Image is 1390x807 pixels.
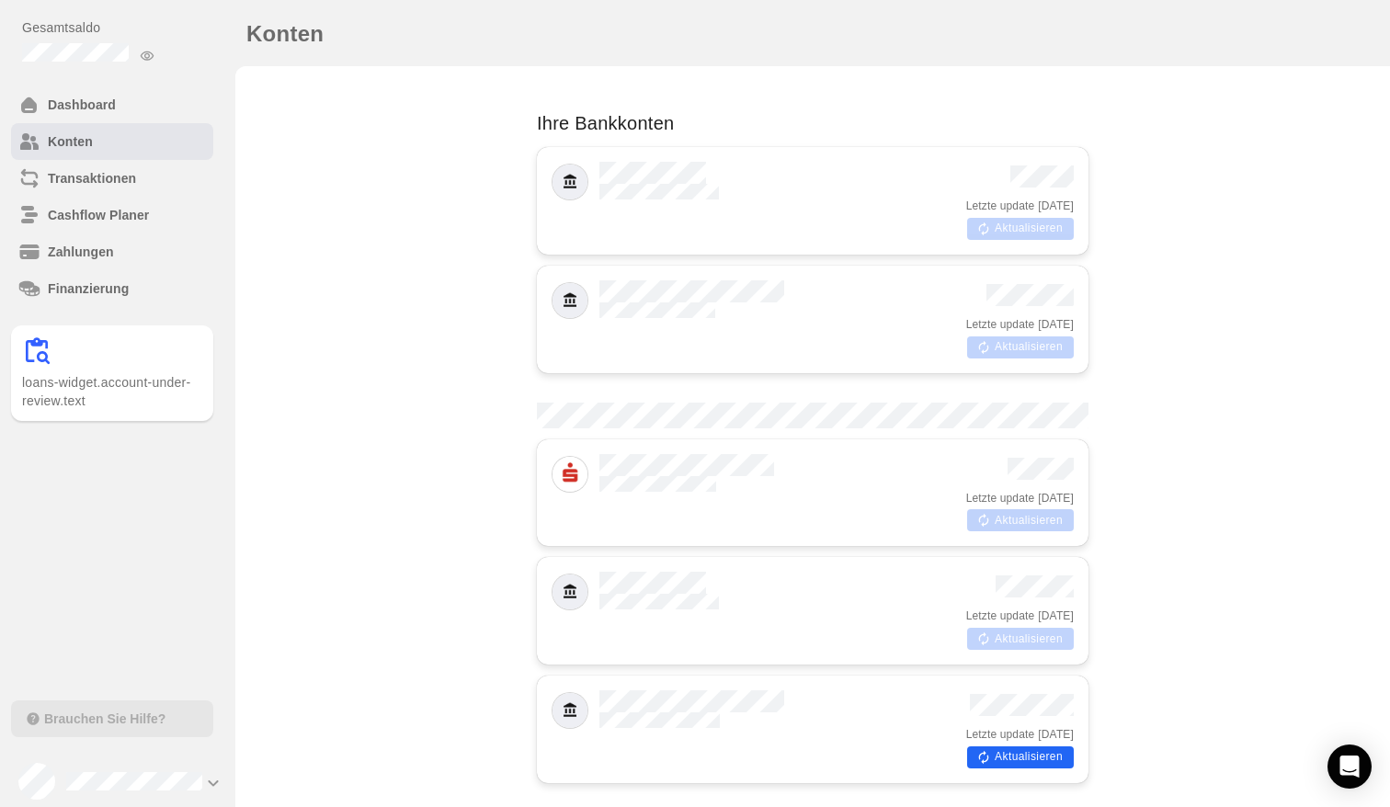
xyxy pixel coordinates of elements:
h1: Konten [246,15,324,52]
a: Dashboard [11,86,213,123]
span: [DATE] [1038,199,1074,213]
div: Letzte update [966,199,1074,213]
span: [DATE] [1038,491,1074,506]
button: Aktualisieren [967,746,1074,768]
div: Letzte update [966,727,1074,742]
h6: Transaktionen [48,169,206,188]
p: Ihre Bankkonten [537,110,1088,136]
div: Letzte update [966,317,1074,332]
a: Cashflow Planer [11,197,213,233]
h6: Zahlungen [48,243,206,261]
span: [DATE] [1038,727,1074,742]
a: Finanzierung [11,270,213,307]
h6: Cashflow Planer [48,206,206,224]
a: Zahlungen [11,233,213,270]
p: loans-widget.account-under-review.text [22,373,202,410]
div: Intercom-Nachrichtendienst öffnen [1327,744,1372,789]
div: Letzte update [966,491,1074,506]
img: Default.png [553,165,587,199]
a: Transaktionen [11,160,213,197]
h6: Finanzierung [48,279,206,298]
span: [DATE] [1038,608,1074,623]
img: Default.png [553,574,587,609]
img: Sparkasse.png [553,457,587,492]
div: Letzte update [966,608,1074,623]
button: Balance ausblenden [136,44,158,66]
button: Brauchen Sie Hilfe? [11,700,213,737]
h6: Konten [48,132,206,151]
p: Gesamtsaldo [22,18,213,37]
a: Konten [11,123,213,160]
span: [DATE] [1038,317,1074,332]
h6: Dashboard [48,96,206,114]
img: Default.png [553,693,587,728]
img: Default.png [553,283,587,318]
